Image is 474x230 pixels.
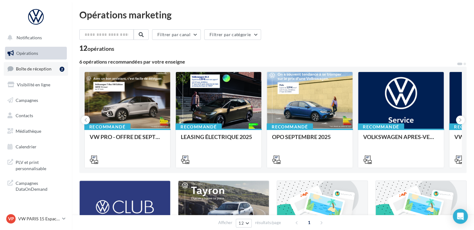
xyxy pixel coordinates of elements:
span: Afficher [218,220,232,226]
p: VW PARIS 15 Espace Suffren [18,216,60,222]
div: OPO SEPTEMBRE 2025 [272,134,348,146]
a: Campagnes [4,94,68,107]
span: Médiathèque [16,128,41,134]
a: Contacts [4,109,68,122]
span: Contacts [16,113,33,118]
a: PLV et print personnalisable [4,156,68,174]
span: Campagnes DataOnDemand [16,179,64,192]
div: Opérations marketing [79,10,467,19]
div: Recommandé [175,123,222,130]
div: Recommandé [358,123,404,130]
div: 12 [79,45,114,52]
span: 1 [304,218,314,228]
a: Visibilité en ligne [4,78,68,91]
div: Recommandé [267,123,313,130]
button: 12 [236,219,252,228]
button: Notifications [4,31,66,44]
span: Boîte de réception [16,66,52,71]
div: opérations [87,46,114,51]
button: Filtrer par catégorie [204,29,261,40]
div: LEASING ÉLECTRIQUE 2025 [181,134,256,146]
a: Médiathèque [4,125,68,138]
div: 6 opérations recommandées par votre enseigne [79,59,457,64]
div: Open Intercom Messenger [453,209,468,224]
span: Opérations [16,50,38,56]
span: résultats/page [255,220,281,226]
div: VOLKSWAGEN APRES-VENTE [363,134,439,146]
div: VW PRO - OFFRE DE SEPTEMBRE 25 [90,134,165,146]
div: 2 [60,67,64,72]
button: Filtrer par canal [152,29,201,40]
span: Notifications [17,35,42,40]
a: Calendrier [4,140,68,153]
a: Opérations [4,47,68,60]
span: PLV et print personnalisable [16,158,64,171]
a: Boîte de réception2 [4,62,68,75]
a: VP VW PARIS 15 Espace Suffren [5,213,67,225]
span: 12 [239,221,244,226]
a: Campagnes DataOnDemand [4,176,68,195]
span: Calendrier [16,144,37,149]
span: VP [8,216,14,222]
span: Campagnes [16,97,38,103]
div: Recommandé [84,123,131,130]
span: Visibilité en ligne [17,82,50,87]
